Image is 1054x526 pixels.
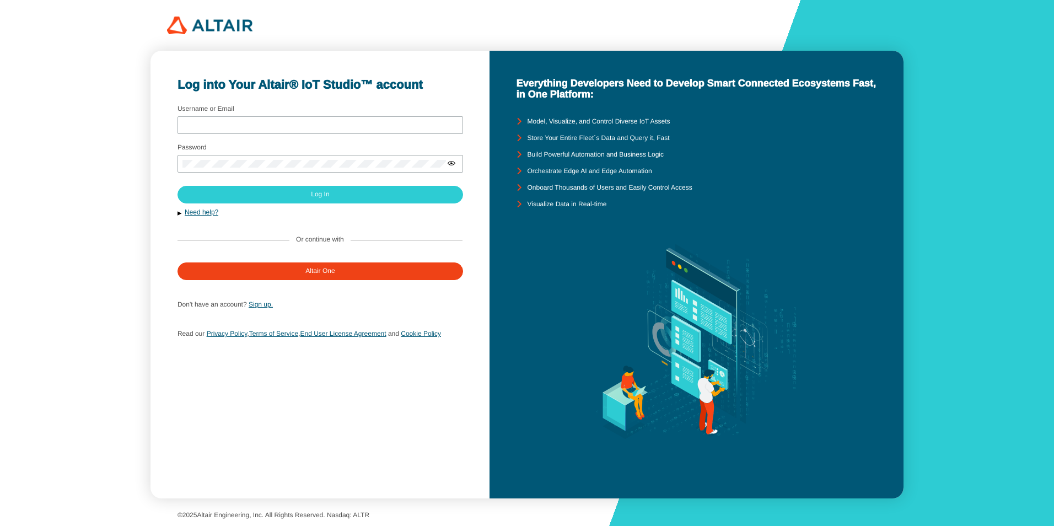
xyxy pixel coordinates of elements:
p: , , [178,326,463,341]
p: © Altair Engineering, Inc. All Rights Reserved. Nasdaq: ALTR [178,512,876,519]
unity-typography: Build Powerful Automation and Business Logic [527,151,663,159]
unity-typography: Model, Visualize, and Control Diverse IoT Assets [527,118,670,126]
unity-typography: Log into Your Altair® IoT Studio™ account [178,78,463,92]
span: Read our [178,330,205,337]
label: Username or Email [178,105,234,112]
button: Need help? [178,208,463,217]
img: 320px-Altair_logo.png [167,17,252,34]
span: 2025 [182,511,197,519]
unity-typography: Visualize Data in Real-time [527,201,606,208]
span: and [388,330,399,337]
span: Don't have an account? [178,300,247,308]
a: Privacy Policy [207,330,248,337]
label: Password [178,143,207,151]
a: Terms of Service [249,330,298,337]
label: Or continue with [296,236,344,244]
unity-typography: Store Your Entire Fleet`s Data and Query it, Fast [527,135,669,142]
a: Cookie Policy [401,330,441,337]
unity-typography: Orchestrate Edge AI and Edge Automation [527,168,652,175]
img: background.svg [579,212,814,471]
a: Need help? [185,208,218,216]
a: Sign up. [249,300,273,308]
unity-typography: Everything Developers Need to Develop Smart Connected Ecosystems Fast, in One Platform: [516,78,876,100]
unity-typography: Onboard Thousands of Users and Easily Control Access [527,184,692,192]
a: End User License Agreement [300,330,386,337]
